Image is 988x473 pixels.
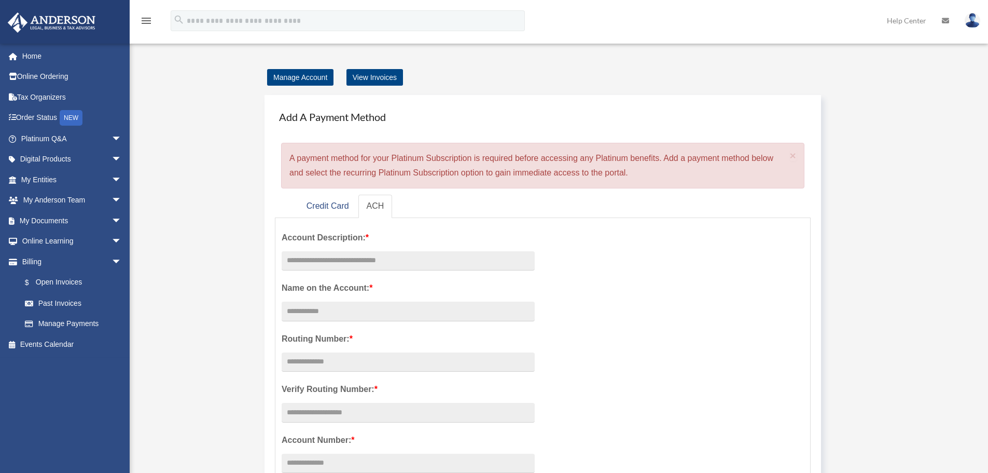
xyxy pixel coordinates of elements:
label: Account Number: [282,433,535,448]
label: Verify Routing Number: [282,382,535,397]
i: search [173,14,185,25]
a: Home [7,46,137,66]
a: Manage Payments [15,314,132,334]
span: × [790,150,797,161]
button: Close [790,150,797,161]
a: ACH [358,195,393,218]
a: Past Invoices [15,293,137,314]
div: A payment method for your Platinum Subscription is required before accessing any Platinum benefit... [281,143,804,188]
a: Digital Productsarrow_drop_down [7,149,137,170]
span: arrow_drop_down [112,149,132,170]
span: arrow_drop_down [112,231,132,252]
span: arrow_drop_down [112,128,132,150]
a: Order StatusNEW [7,107,137,129]
span: arrow_drop_down [112,251,132,273]
a: View Invoices [346,69,403,86]
a: $Open Invoices [15,272,137,293]
label: Routing Number: [282,332,535,346]
a: Online Ordering [7,66,137,87]
a: Platinum Q&Aarrow_drop_down [7,128,137,149]
span: arrow_drop_down [112,169,132,191]
a: My Documentsarrow_drop_down [7,210,137,231]
span: $ [31,276,36,289]
img: User Pic [965,13,980,28]
a: Billingarrow_drop_down [7,251,137,272]
a: Tax Organizers [7,87,137,107]
a: Manage Account [267,69,333,86]
span: arrow_drop_down [112,210,132,232]
h4: Add A Payment Method [275,105,811,128]
a: My Anderson Teamarrow_drop_down [7,190,137,211]
i: menu [140,15,152,27]
img: Anderson Advisors Platinum Portal [5,12,99,33]
a: Events Calendar [7,334,137,355]
div: NEW [60,110,82,126]
a: My Entitiesarrow_drop_down [7,169,137,190]
label: Account Description: [282,231,535,245]
a: Online Learningarrow_drop_down [7,231,137,252]
a: menu [140,18,152,27]
a: Credit Card [298,195,357,218]
label: Name on the Account: [282,281,535,295]
span: arrow_drop_down [112,190,132,211]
